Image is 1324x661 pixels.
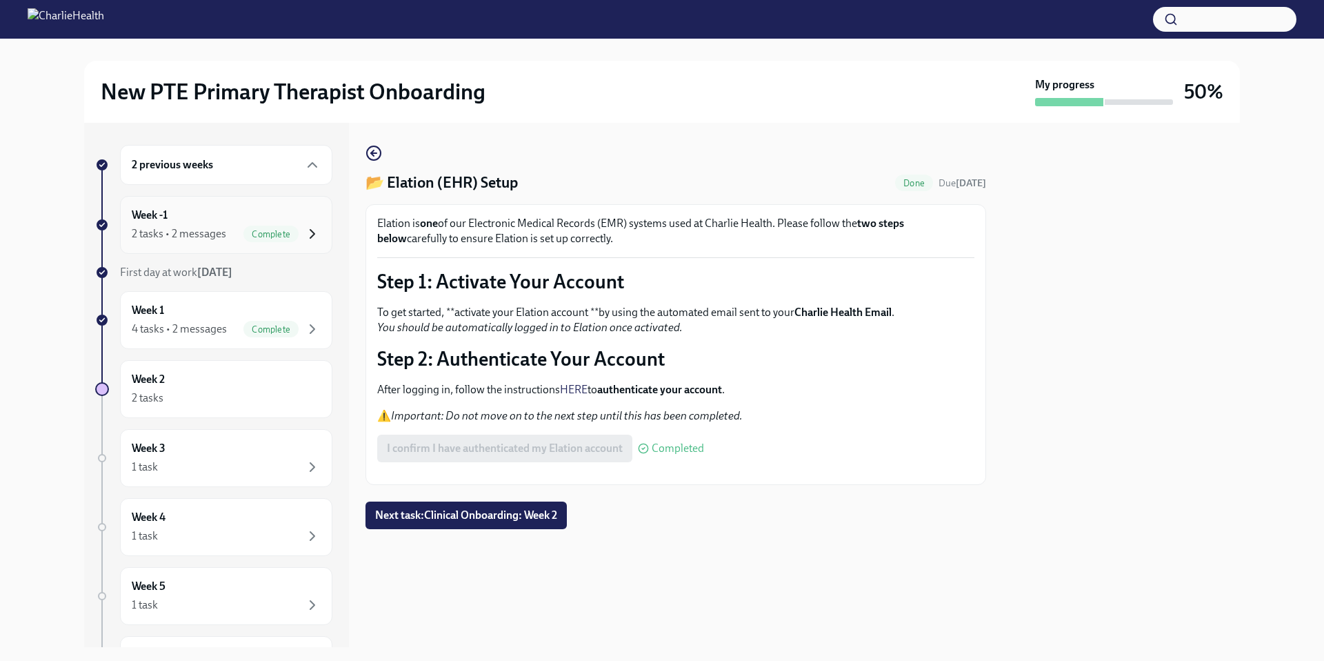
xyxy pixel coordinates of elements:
[365,502,567,529] button: Next task:Clinical Onboarding: Week 2
[377,305,974,335] p: To get started, **activate your Elation account **by using the automated email sent to your .
[95,360,332,418] a: Week 22 tasks
[95,291,332,349] a: Week 14 tasks • 2 messagesComplete
[197,266,232,279] strong: [DATE]
[1184,79,1223,104] h3: 50%
[652,443,704,454] span: Completed
[95,196,332,254] a: Week -12 tasks • 2 messagesComplete
[95,498,332,556] a: Week 41 task
[132,598,158,613] div: 1 task
[132,208,168,223] h6: Week -1
[120,145,332,185] div: 2 previous weeks
[895,178,933,188] span: Done
[375,509,557,522] span: Next task : Clinical Onboarding: Week 2
[597,383,722,396] strong: authenticate your account
[132,322,227,337] div: 4 tasks • 2 messages
[243,324,299,335] span: Complete
[101,78,485,106] h2: New PTE Primary Therapist Onboarding
[132,579,165,594] h6: Week 5
[420,217,438,230] strong: one
[365,172,518,193] h4: 📂 Elation (EHR) Setup
[95,567,332,625] a: Week 51 task
[939,177,986,189] span: Due
[939,177,986,190] span: September 19th, 2025 10:00
[132,529,158,544] div: 1 task
[132,226,226,241] div: 2 tasks • 2 messages
[132,157,213,172] h6: 2 previous weeks
[95,429,332,487] a: Week 31 task
[95,265,332,280] a: First day at work[DATE]
[377,216,974,246] p: Elation is of our Electronic Medical Records (EMR) systems used at Charlie Health. Please follow ...
[377,408,974,424] p: ⚠️
[132,391,163,406] div: 2 tasks
[28,8,104,30] img: CharlieHealth
[956,177,986,189] strong: [DATE]
[377,321,683,334] em: You should be automatically logged in to Elation once activated.
[377,269,974,294] p: Step 1: Activate Your Account
[132,372,165,387] h6: Week 2
[391,409,743,422] em: Important: Do not move on to the next step until this has been completed.
[120,266,232,279] span: First day at work
[132,441,165,456] h6: Week 3
[1035,77,1094,92] strong: My progress
[560,383,588,396] a: HERE
[243,229,299,239] span: Complete
[132,303,164,318] h6: Week 1
[132,510,165,525] h6: Week 4
[132,460,158,475] div: 1 task
[794,306,892,319] strong: Charlie Health Email
[377,382,974,397] p: After logging in, follow the instructions to .
[377,346,974,371] p: Step 2: Authenticate Your Account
